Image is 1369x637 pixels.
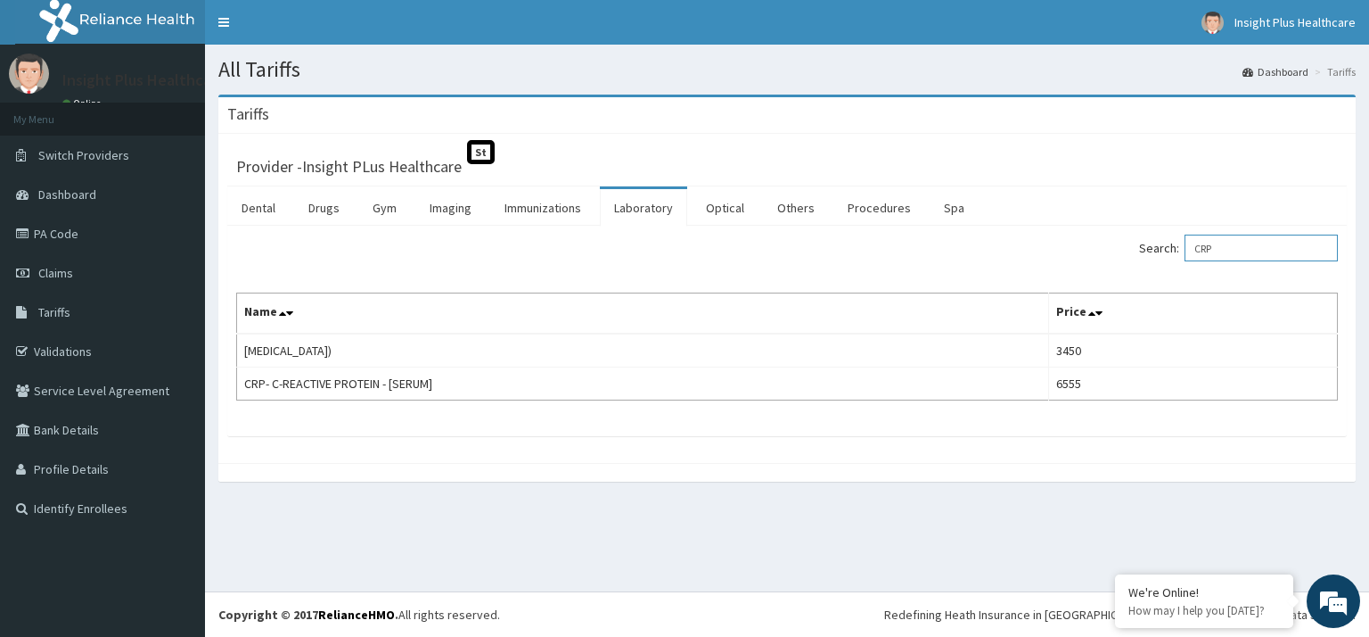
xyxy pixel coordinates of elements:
[205,591,1369,637] footer: All rights reserved.
[237,294,1049,335] th: Name
[1049,334,1338,368] td: 3450
[292,9,335,52] div: Minimize live chat window
[218,607,398,623] strong: Copyright © 2017 .
[227,106,269,122] h3: Tariffs
[62,97,105,110] a: Online
[103,200,246,380] span: We're online!
[237,334,1049,368] td: [MEDICAL_DATA])
[38,304,70,320] span: Tariffs
[9,54,49,94] img: User Image
[763,189,829,227] a: Others
[1185,235,1338,261] input: Search:
[833,189,925,227] a: Procedures
[38,265,73,281] span: Claims
[600,189,687,227] a: Laboratory
[1234,14,1356,30] span: Insight Plus Healthcare
[237,368,1049,401] td: CRP- C-REACTIVE PROTEIN - [SERUM]
[1242,64,1308,79] a: Dashboard
[415,189,486,227] a: Imaging
[490,189,595,227] a: Immunizations
[1310,64,1356,79] li: Tariffs
[1049,294,1338,335] th: Price
[236,159,462,175] h3: Provider - Insight PLus Healthcare
[1128,603,1280,618] p: How may I help you today?
[93,100,299,123] div: Chat with us now
[1201,12,1224,34] img: User Image
[1049,368,1338,401] td: 6555
[9,437,340,500] textarea: Type your message and hit 'Enter'
[318,607,395,623] a: RelianceHMO
[62,72,225,88] p: Insight Plus Healthcare
[294,189,354,227] a: Drugs
[33,89,72,134] img: d_794563401_company_1708531726252_794563401
[930,189,979,227] a: Spa
[467,140,495,164] span: St
[884,606,1356,624] div: Redefining Heath Insurance in [GEOGRAPHIC_DATA] using Telemedicine and Data Science!
[1128,584,1280,600] div: We're Online!
[692,189,758,227] a: Optical
[358,189,411,227] a: Gym
[227,189,290,227] a: Dental
[38,186,96,203] span: Dashboard
[1139,235,1338,261] label: Search:
[218,58,1356,81] h1: All Tariffs
[38,147,129,163] span: Switch Providers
